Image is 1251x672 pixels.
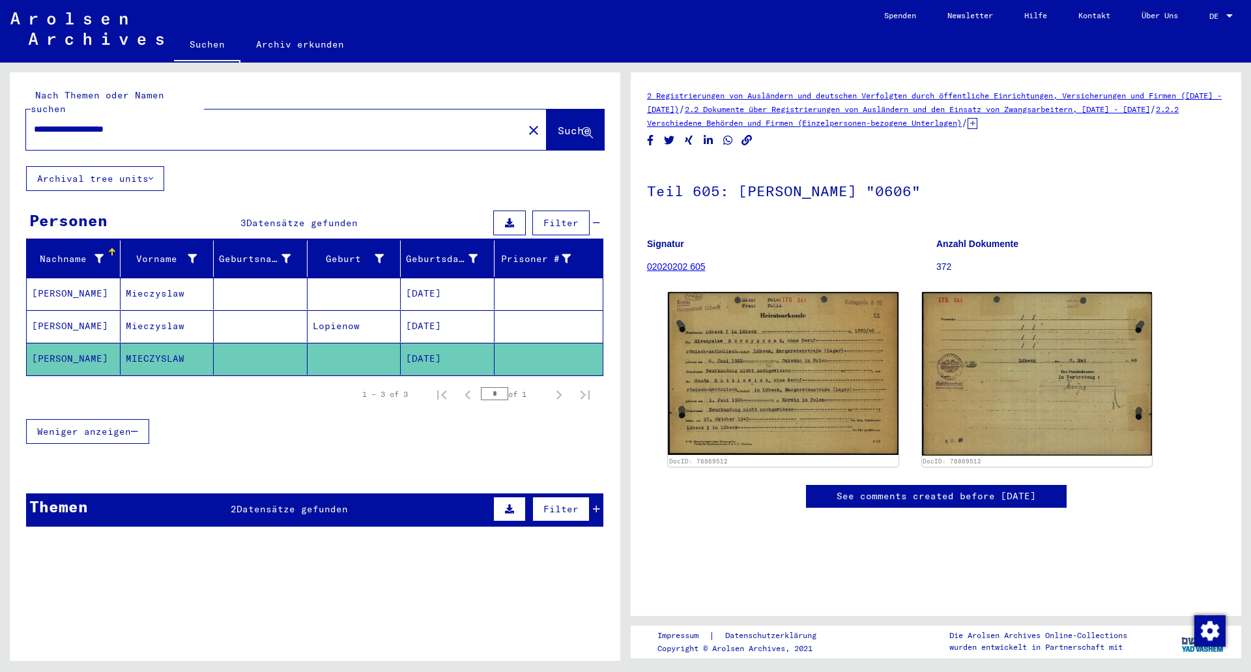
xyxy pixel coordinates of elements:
[455,381,481,407] button: Previous page
[32,248,120,269] div: Nachname
[663,132,676,149] button: Share on Twitter
[429,381,455,407] button: First page
[32,252,104,266] div: Nachname
[682,132,696,149] button: Share on Xing
[126,252,197,266] div: Vorname
[572,381,598,407] button: Last page
[214,241,308,277] mat-header-cell: Geburtsname
[647,91,1222,114] a: 2 Registrierungen von Ausländern und deutschen Verfolgten durch öffentliche Einrichtungen, Versic...
[647,239,684,249] b: Signatur
[406,248,494,269] div: Geburtsdatum
[721,132,735,149] button: Share on WhatsApp
[219,248,307,269] div: Geburtsname
[558,124,590,137] span: Suche
[27,241,121,277] mat-header-cell: Nachname
[313,252,384,266] div: Geburt‏
[10,12,164,45] img: Arolsen_neg.svg
[231,503,237,515] span: 2
[543,503,579,515] span: Filter
[240,217,246,229] span: 3
[29,495,88,518] div: Themen
[740,132,754,149] button: Copy link
[500,248,588,269] div: Prisoner #
[495,241,603,277] mat-header-cell: Prisoner #
[644,132,657,149] button: Share on Facebook
[547,110,604,150] button: Suche
[31,89,164,115] mat-label: Nach Themen oder Namen suchen
[1194,615,1226,647] img: Zustimmung ändern
[679,103,685,115] span: /
[308,241,401,277] mat-header-cell: Geburt‏
[121,241,214,277] mat-header-cell: Vorname
[174,29,240,63] a: Suchen
[237,503,348,515] span: Datensätze gefunden
[401,278,495,310] mat-cell: [DATE]
[543,217,579,229] span: Filter
[657,629,832,643] div: |
[26,166,164,191] button: Archival tree units
[936,260,1225,274] p: 372
[657,629,709,643] a: Impressum
[401,241,495,277] mat-header-cell: Geburtsdatum
[219,252,291,266] div: Geburtsname
[362,388,408,400] div: 1 – 3 of 3
[668,292,899,455] img: 001.jpg
[923,458,981,465] a: DocID: 76869512
[246,217,358,229] span: Datensätze gefunden
[313,248,401,269] div: Geburt‏
[27,278,121,310] mat-cell: [PERSON_NAME]
[406,252,478,266] div: Geburtsdatum
[121,310,214,342] mat-cell: Mieczyslaw
[949,630,1127,641] p: Die Arolsen Archives Online-Collections
[962,117,968,128] span: /
[647,261,706,272] a: 02020202 605
[647,161,1225,218] h1: Teil 605: [PERSON_NAME] "0606"
[1150,103,1156,115] span: /
[500,252,571,266] div: Prisoner #
[715,629,832,643] a: Datenschutzerklärung
[657,643,832,654] p: Copyright © Arolsen Archives, 2021
[532,497,590,521] button: Filter
[669,458,728,465] a: DocID: 76869512
[521,117,547,143] button: Clear
[401,310,495,342] mat-cell: [DATE]
[685,104,1150,114] a: 2.2 Dokumente über Registrierungen von Ausländern und den Einsatz von Zwangsarbeitern, [DATE] - [...
[27,310,121,342] mat-cell: [PERSON_NAME]
[532,211,590,235] button: Filter
[936,239,1018,249] b: Anzahl Dokumente
[481,388,546,400] div: of 1
[308,310,401,342] mat-cell: Lopienow
[121,343,214,375] mat-cell: MIECZYSLAW
[837,489,1036,503] a: See comments created before [DATE]
[546,381,572,407] button: Next page
[949,641,1127,653] p: wurden entwickelt in Partnerschaft mit
[922,292,1153,456] img: 002.jpg
[526,123,541,138] mat-icon: close
[29,209,108,232] div: Personen
[126,248,214,269] div: Vorname
[27,343,121,375] mat-cell: [PERSON_NAME]
[240,29,360,60] a: Archiv erkunden
[37,426,131,437] span: Weniger anzeigen
[121,278,214,310] mat-cell: Mieczyslaw
[1179,625,1228,658] img: yv_logo.png
[26,419,149,444] button: Weniger anzeigen
[702,132,715,149] button: Share on LinkedIn
[401,343,495,375] mat-cell: [DATE]
[1209,12,1224,21] span: DE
